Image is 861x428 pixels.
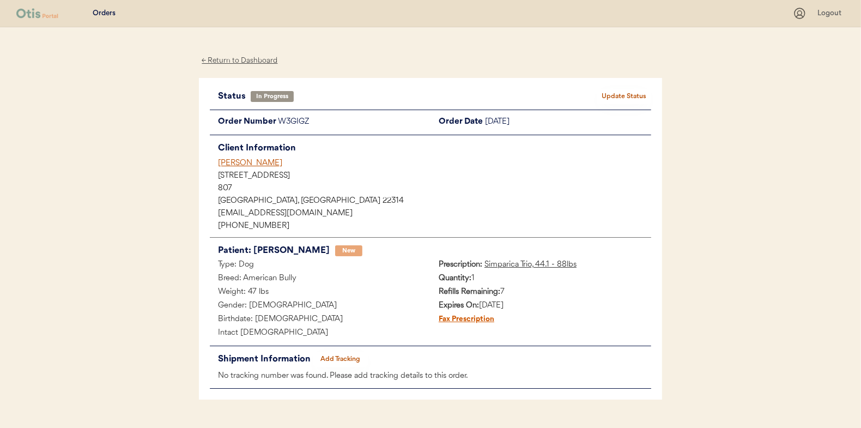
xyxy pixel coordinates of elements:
[218,197,651,205] div: [GEOGRAPHIC_DATA], [GEOGRAPHIC_DATA] 22314
[218,158,651,169] div: [PERSON_NAME]
[218,172,651,180] div: [STREET_ADDRESS]
[597,89,651,104] button: Update Status
[210,299,430,313] div: Gender: [DEMOGRAPHIC_DATA]
[439,288,500,296] strong: Refills Remaining:
[218,89,251,104] div: Status
[430,286,651,299] div: 7
[199,55,281,67] div: ← Return to Dashboard
[218,352,313,367] div: Shipment Information
[313,352,368,367] button: Add Tracking
[210,327,430,340] div: Intact [DEMOGRAPHIC_DATA]
[817,8,845,19] div: Logout
[210,370,651,383] div: No tracking number was found. Please add tracking details to this order.
[218,222,651,230] div: [PHONE_NUMBER]
[210,272,430,286] div: Breed: American Bully
[485,116,651,129] div: [DATE]
[210,258,430,272] div: Type: Dog
[218,141,651,156] div: Client Information
[218,210,651,218] div: [EMAIL_ADDRESS][DOMAIN_NAME]
[210,313,430,327] div: Birthdate: [DEMOGRAPHIC_DATA]
[430,313,494,327] div: Fax Prescription
[439,302,479,310] strong: Expires On:
[430,116,485,129] div: Order Date
[210,286,430,299] div: Weight: 47 lbs
[439,274,471,282] strong: Quantity:
[210,116,278,129] div: Order Number
[278,116,430,129] div: W3GIGZ
[218,185,651,192] div: 807
[430,272,651,286] div: 1
[484,261,577,269] u: Simparica Trio, 44.1 - 88lbs
[439,261,482,269] strong: Prescription:
[218,243,330,258] div: Patient: [PERSON_NAME]
[93,8,116,19] div: Orders
[430,299,651,313] div: [DATE]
